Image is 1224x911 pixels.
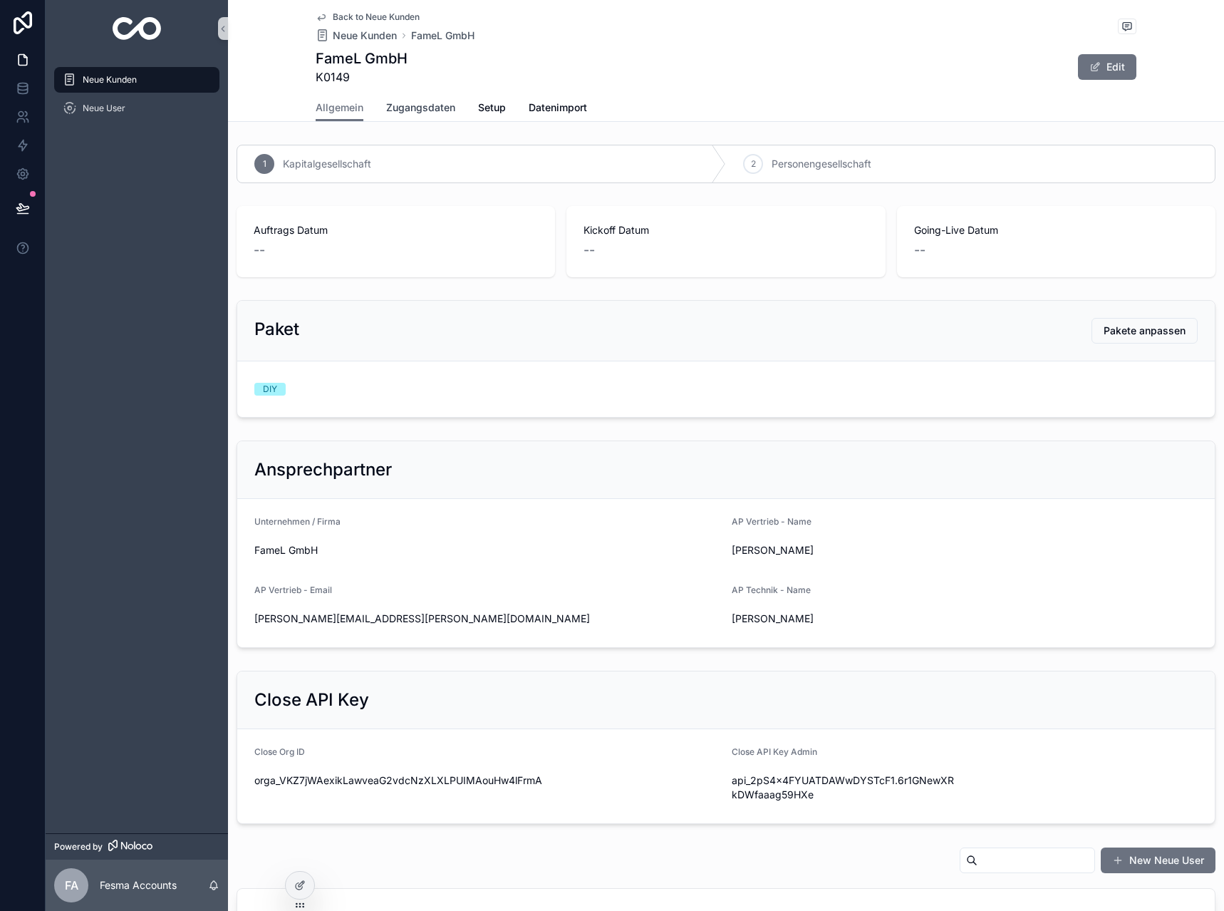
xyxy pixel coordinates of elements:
[254,543,720,557] span: FameL GmbH
[54,96,219,121] a: Neue User
[316,95,363,122] a: Allgemein
[732,746,817,757] span: Close API Key Admin
[254,773,720,788] span: orga_VKZ7jWAexikLawveaG2vdcNzXLXLPUIMAouHw4lFrmA
[1078,54,1136,80] button: Edit
[333,29,397,43] span: Neue Kunden
[316,48,408,68] h1: FameL GmbH
[411,29,474,43] a: FameL GmbH
[54,841,103,853] span: Powered by
[1101,848,1215,873] button: New Neue User
[584,223,868,237] span: Kickoff Datum
[316,11,420,23] a: Back to Neue Kunden
[46,833,228,860] a: Powered by
[254,516,341,527] span: Unternehmen / Firma
[83,103,125,114] span: Neue User
[529,95,587,123] a: Datenimport
[732,612,959,626] span: [PERSON_NAME]
[254,240,265,260] span: --
[772,157,871,171] span: Personengesellschaft
[113,17,162,40] img: App logo
[914,223,1198,237] span: Going-Live Datum
[254,458,392,481] h2: Ansprechpartner
[478,101,506,115] span: Setup
[46,57,228,140] div: scrollable content
[254,689,369,711] h2: Close API Key
[316,101,363,115] span: Allgemein
[584,240,595,260] span: --
[254,585,332,595] span: AP Vertrieb - Email
[316,68,408,86] span: K0149
[386,101,455,115] span: Zugangsdaten
[54,67,219,93] a: Neue Kunden
[751,158,756,170] span: 2
[254,612,720,626] span: [PERSON_NAME][EMAIL_ADDRESS][PERSON_NAME][DOMAIN_NAME]
[65,877,78,894] span: FA
[263,158,266,170] span: 1
[1104,324,1186,338] span: Pakete anpassen
[732,543,959,557] span: [PERSON_NAME]
[914,240,925,260] span: --
[529,101,587,115] span: Datenimport
[83,74,137,86] span: Neue Kunden
[1091,318,1198,344] button: Pakete anpassen
[254,318,299,341] h2: Paket
[732,773,959,802] span: api_2pS4x4FYUATDAWwDYSTcF1.6r1GNewXRkDWfaaag59HXe
[100,878,177,892] p: Fesma Accounts
[263,383,277,396] div: DIY
[386,95,455,123] a: Zugangsdaten
[333,11,420,23] span: Back to Neue Kunden
[732,516,811,527] span: AP Vertrieb - Name
[732,585,811,595] span: AP Technik - Name
[254,746,305,757] span: Close Org ID
[254,223,538,237] span: Auftrags Datum
[283,157,371,171] span: Kapitalgesellschaft
[478,95,506,123] a: Setup
[316,29,397,43] a: Neue Kunden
